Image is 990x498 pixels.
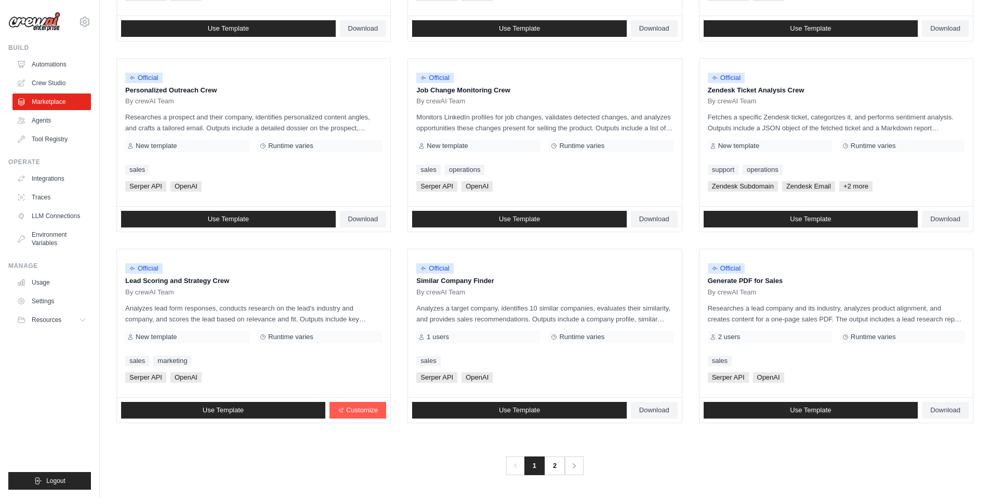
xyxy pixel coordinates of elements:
[136,142,177,150] span: New template
[125,288,174,297] span: By crewAI Team
[12,208,91,224] a: LLM Connections
[121,402,325,419] a: Use Template
[46,477,65,485] span: Logout
[340,20,387,37] a: Download
[125,181,166,192] span: Serper API
[839,181,873,192] span: +2 more
[121,211,336,227] a: Use Template
[704,402,918,419] a: Use Template
[753,372,784,383] span: OpenAI
[708,263,745,274] span: Official
[790,24,831,33] span: Use Template
[8,472,91,490] button: Logout
[499,215,540,223] span: Use Template
[922,20,969,37] a: Download
[125,303,382,325] p: Analyzes lead form responses, conducts research on the lead's industry and company, and scores th...
[427,333,449,341] span: 1 users
[708,276,965,286] p: Generate PDF for Sales
[136,333,177,341] span: New template
[922,402,969,419] a: Download
[125,276,382,286] p: Lead Scoring and Strategy Crew
[499,24,540,33] span: Use Template
[708,85,965,96] p: Zendesk Ticket Analysis Crew
[922,211,969,227] a: Download
[8,158,91,166] div: Operate
[851,333,896,341] span: Runtime varies
[718,333,741,341] span: 2 users
[704,211,918,227] a: Use Template
[416,288,465,297] span: By crewAI Team
[782,181,835,192] span: Zendesk Email
[639,215,669,223] span: Download
[208,215,249,223] span: Use Template
[851,142,896,150] span: Runtime varies
[125,97,174,105] span: By crewAI Team
[412,211,627,227] a: Use Template
[631,211,678,227] a: Download
[170,372,202,383] span: OpenAI
[499,406,540,414] span: Use Template
[208,24,249,33] span: Use Template
[12,312,91,328] button: Resources
[416,303,673,325] p: Analyzes a target company, identifies 10 similar companies, evaluates their similarity, and provi...
[708,356,732,366] a: sales
[416,165,440,175] a: sales
[170,181,202,192] span: OpenAI
[125,85,382,96] p: Personalized Outreach Crew
[930,215,960,223] span: Download
[8,12,60,32] img: Logo
[416,356,440,366] a: sales
[348,24,378,33] span: Download
[268,333,313,341] span: Runtime varies
[125,263,163,274] span: Official
[506,456,584,475] nav: Pagination
[125,73,163,83] span: Official
[12,170,91,187] a: Integrations
[416,372,457,383] span: Serper API
[718,142,759,150] span: New template
[125,372,166,383] span: Serper API
[8,44,91,52] div: Build
[12,93,91,110] a: Marketplace
[445,165,485,175] a: operations
[416,112,673,133] p: Monitors LinkedIn profiles for job changes, validates detected changes, and analyzes opportunitie...
[12,293,91,309] a: Settings
[708,112,965,133] p: Fetches a specific Zendesk ticket, categorizes it, and performs sentiment analysis. Outputs inclu...
[268,142,313,150] span: Runtime varies
[12,131,91,147] a: Tool Registry
[125,356,149,366] a: sales
[639,24,669,33] span: Download
[346,406,378,414] span: Customize
[412,20,627,37] a: Use Template
[790,215,831,223] span: Use Template
[416,85,673,96] p: Job Change Monitoring Crew
[631,402,678,419] a: Download
[348,215,378,223] span: Download
[340,211,387,227] a: Download
[544,456,565,475] a: 2
[461,181,493,192] span: OpenAI
[559,333,604,341] span: Runtime varies
[790,406,831,414] span: Use Template
[12,75,91,91] a: Crew Studio
[32,316,61,324] span: Resources
[153,356,191,366] a: marketing
[416,263,454,274] span: Official
[708,372,749,383] span: Serper API
[708,288,757,297] span: By crewAI Team
[930,406,960,414] span: Download
[412,402,627,419] a: Use Template
[708,97,757,105] span: By crewAI Team
[12,112,91,129] a: Agents
[708,181,778,192] span: Zendesk Subdomain
[416,97,465,105] span: By crewAI Team
[203,406,244,414] span: Use Template
[12,189,91,206] a: Traces
[8,262,91,270] div: Manage
[12,274,91,291] a: Usage
[461,372,493,383] span: OpenAI
[704,20,918,37] a: Use Template
[12,56,91,73] a: Automations
[329,402,386,419] a: Customize
[12,226,91,251] a: Environment Variables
